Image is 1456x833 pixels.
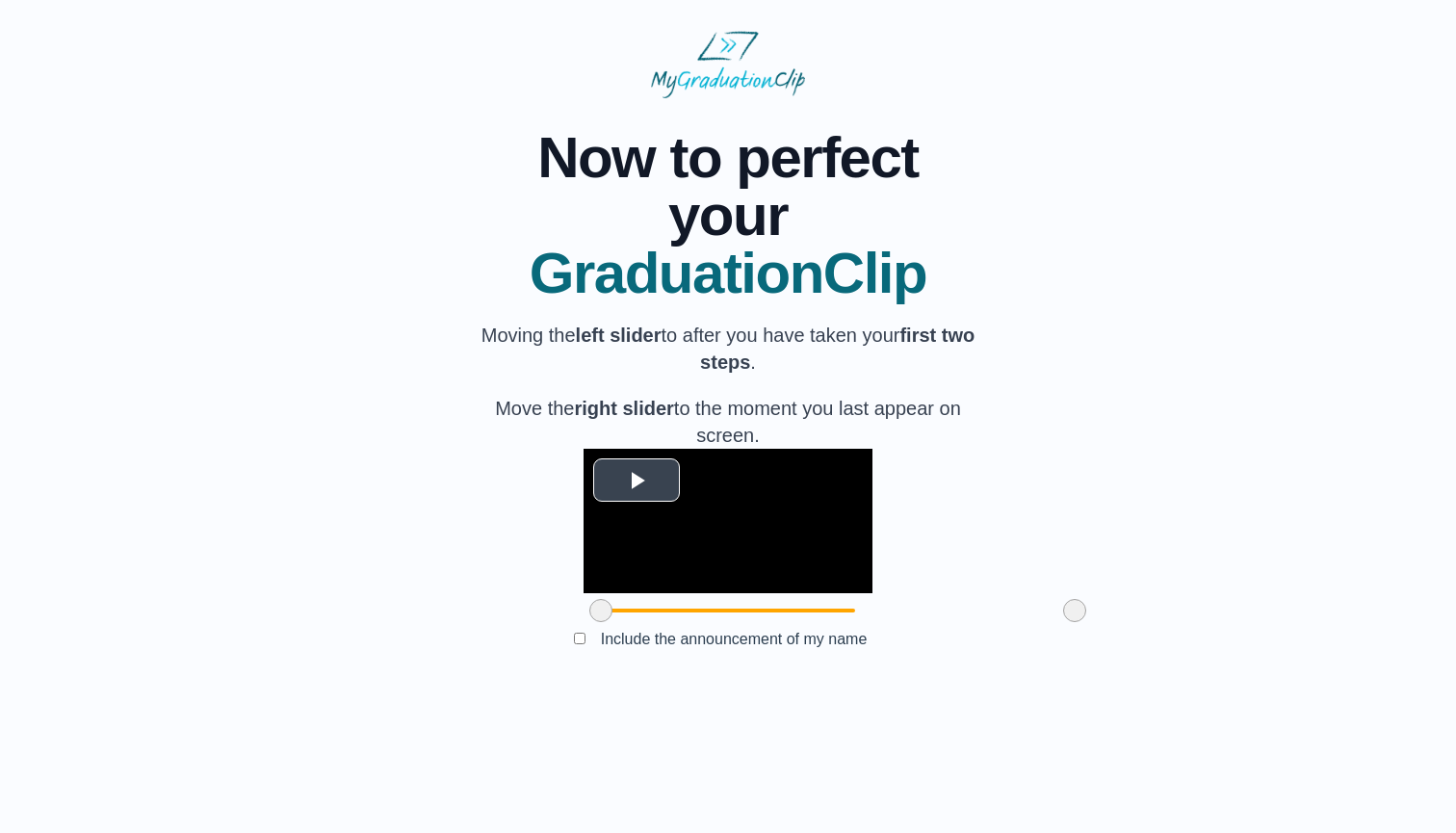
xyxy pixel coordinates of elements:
[593,458,680,502] button: Play Video
[574,398,673,419] b: right slider
[584,449,872,593] div: Video Player
[474,322,982,376] p: Moving the to after you have taken your .
[474,395,982,449] p: Move the to the moment you last appear on screen.
[585,623,883,655] label: Include the announcement of my name
[651,31,805,98] img: MyGraduationClip
[474,129,982,245] span: Now to perfect your
[474,245,982,302] span: GraduationClip
[576,325,662,346] b: left slider
[700,325,975,373] b: first two steps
